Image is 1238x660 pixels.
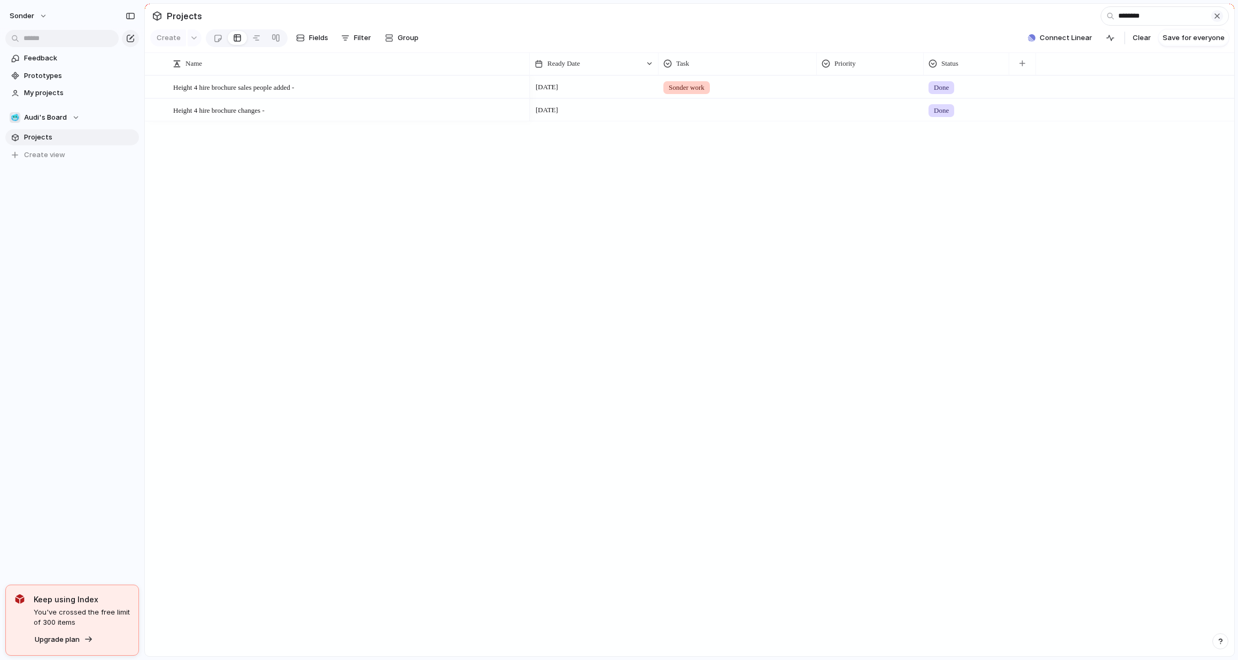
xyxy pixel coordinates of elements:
a: My projects [5,85,139,101]
span: [DATE] [533,104,561,117]
span: [DATE] [533,81,561,94]
span: Priority [834,58,856,69]
span: Feedback [24,53,135,64]
a: Feedback [5,50,139,66]
span: My projects [24,88,135,98]
button: Fields [292,29,332,46]
span: Filter [354,33,371,43]
span: Name [185,58,202,69]
span: Group [398,33,419,43]
button: Group [380,29,424,46]
span: Status [941,58,958,69]
span: Clear [1133,33,1151,43]
span: Done [934,105,949,116]
button: Filter [337,29,375,46]
span: You've crossed the free limit of 300 items [34,607,130,628]
span: Ready Date [547,58,580,69]
span: Create view [24,150,65,160]
a: Projects [5,129,139,145]
span: Fields [309,33,328,43]
div: 🥶 [10,112,20,123]
button: Save for everyone [1158,29,1229,46]
span: Connect Linear [1040,33,1092,43]
span: Height 4 hire brochure sales people added - [173,81,294,93]
button: Clear [1128,29,1155,46]
span: Height 4 hire brochure changes - [173,104,265,116]
button: Upgrade plan [32,632,96,647]
span: Upgrade plan [35,634,80,645]
span: Projects [165,6,204,26]
span: Audi's Board [24,112,67,123]
span: Task [676,58,689,69]
span: Save for everyone [1163,33,1225,43]
button: 🥶Audi's Board [5,110,139,126]
button: Connect Linear [1024,30,1096,46]
span: Projects [24,132,135,143]
span: Sonder work [669,82,705,93]
button: Create view [5,147,139,163]
span: Done [934,82,949,93]
span: sonder [10,11,34,21]
a: Prototypes [5,68,139,84]
button: sonder [5,7,53,25]
span: Keep using Index [34,594,130,605]
span: Prototypes [24,71,135,81]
